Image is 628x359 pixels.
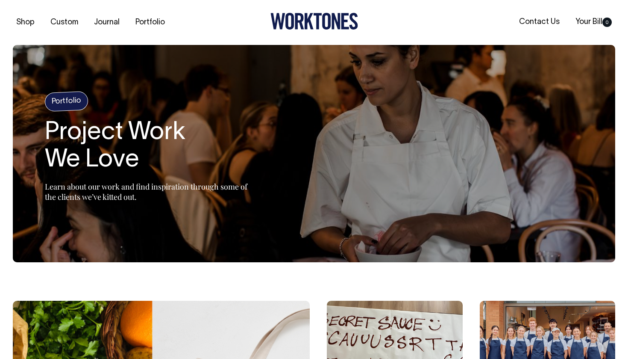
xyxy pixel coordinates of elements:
span: 0 [602,18,612,27]
a: Custom [47,15,82,30]
a: Your Bill0 [572,15,615,29]
a: Journal [91,15,123,30]
h1: Project Work We Love [45,119,258,174]
p: Learn about our work and find inspiration through some of the clients we’ve kitted out. [45,181,258,202]
a: Shop [13,15,38,30]
a: Portfolio [132,15,168,30]
a: Contact Us [516,15,563,29]
h4: Portfolio [44,91,88,112]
